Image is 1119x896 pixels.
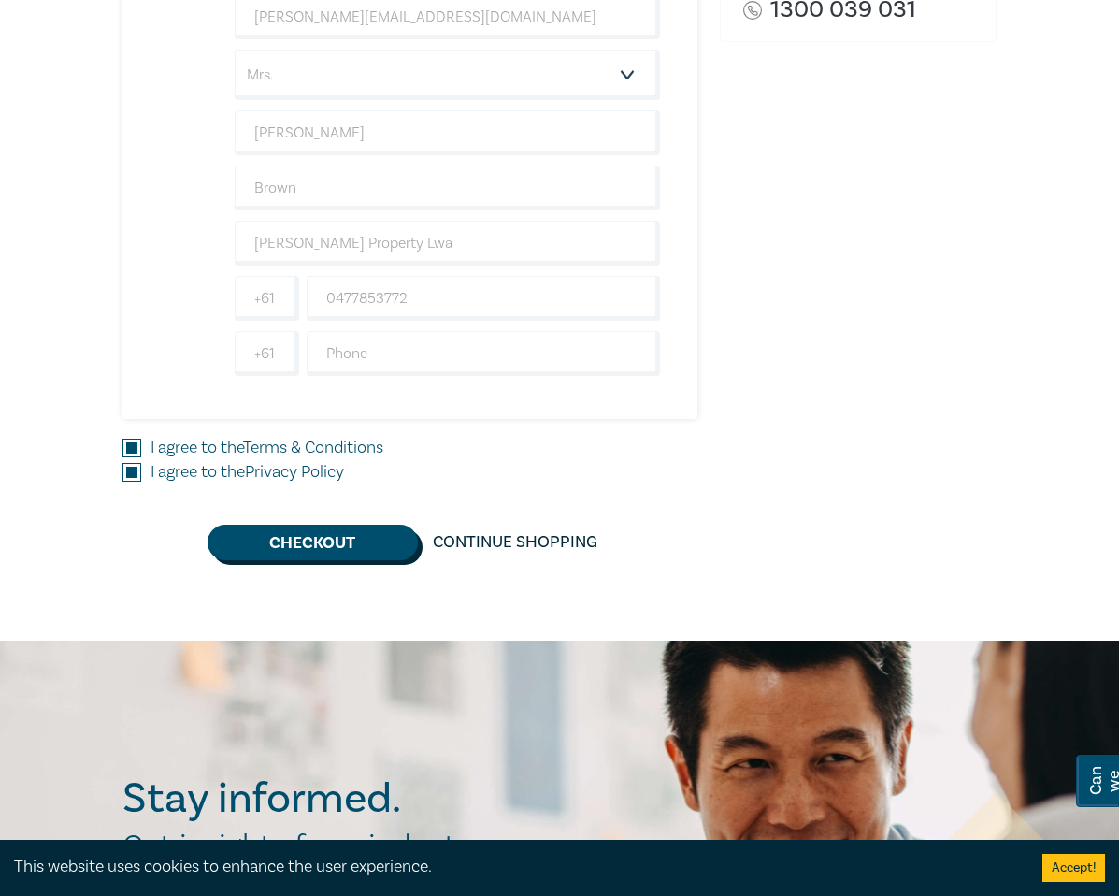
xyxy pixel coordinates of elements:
button: Accept cookies [1042,854,1105,882]
input: +61 [235,331,299,376]
div: This website uses cookies to enhance the user experience. [14,855,1014,879]
input: Phone [307,331,661,376]
label: I agree to the [151,460,344,484]
input: First Name* [235,110,661,155]
input: Last Name* [235,166,661,210]
a: Privacy Policy [245,461,344,483]
label: I agree to the [151,436,383,460]
input: +61 [235,276,299,321]
input: Company [235,221,661,266]
h2: Stay informed. [122,774,564,823]
a: Continue Shopping [418,525,612,560]
input: Mobile* [307,276,661,321]
a: Terms & Conditions [243,437,383,458]
button: Checkout [208,525,418,560]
